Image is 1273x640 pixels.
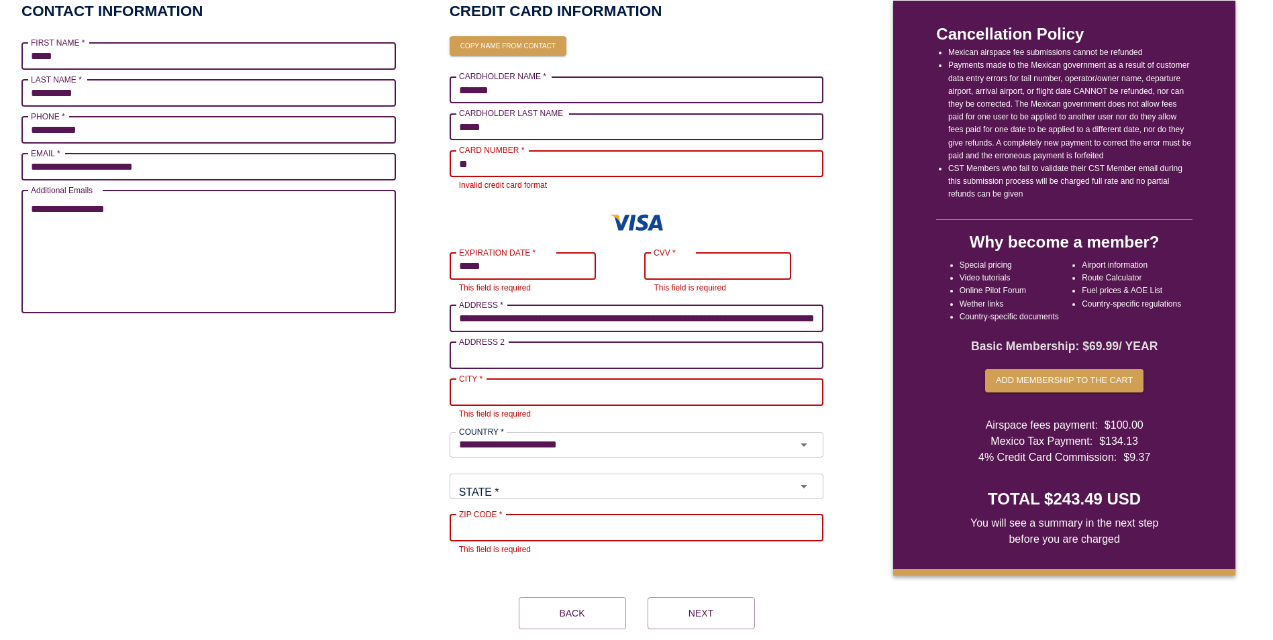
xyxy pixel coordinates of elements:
span: $ 100.00 [1105,417,1143,433]
label: PHONE * [31,111,65,122]
li: Country-specific documents [960,311,1059,323]
label: FIRST NAME * [31,37,85,48]
button: Add membership to the cart [985,369,1143,392]
label: EMAIL * [31,148,60,159]
li: Wether links [960,298,1059,311]
h2: CONTACT INFORMATION [21,1,203,21]
span: You will see a summary in the next step before you are charged [962,515,1167,547]
li: Online Pilot Forum [960,284,1059,297]
label: CVV * [654,247,676,258]
li: Mexican airspace fee submissions cannot be refunded [948,46,1192,59]
button: Back [519,597,626,629]
li: Video tutorials [960,272,1059,284]
h2: CREDIT CARD INFORMATION [450,1,824,21]
span: 4% Credit Card Commission: [978,449,1117,466]
p: Invalid credit card format [459,179,815,193]
label: CARDHOLDER NAME * [459,70,546,82]
button: Open [789,435,819,454]
li: Route Calculator [1082,272,1181,284]
p: Up to X email addresses separated by a comma [31,315,387,329]
p: This field is required [459,282,613,295]
label: CARD NUMBER * [459,144,524,156]
button: Open [789,477,819,496]
span: $ 134.13 [1099,433,1138,449]
h4: TOTAL $243.49 USD [988,488,1141,511]
strong: Basic Membership: $ 69.99 / YEAR [971,339,1158,353]
label: CITY * [459,373,482,384]
li: Special pricing [960,259,1059,272]
p: Cancellation Policy [936,22,1192,46]
label: CARDHOLDER LAST NAME [459,107,563,119]
li: Payments made to the Mexican government as a result of customer data entry errors for tail number... [948,59,1192,162]
label: Additional Emails [31,184,93,196]
li: CST Members who fail to validate their CST Member email during this submission process will be ch... [948,162,1192,201]
label: ADDRESS 2 [459,336,505,348]
p: This field is required [459,408,815,421]
li: Airport information [1082,259,1181,272]
p: This field is required [654,282,807,295]
label: COUNTRY * [459,426,504,437]
li: Country-specific regulations [1082,298,1181,311]
label: LAST NAME * [31,74,82,85]
button: Next [648,597,755,629]
span: Airspace fees payment: [986,417,1098,433]
li: Fuel prices & AOE List [1082,284,1181,297]
p: This field is required [459,543,815,557]
h4: Why become a member? [970,231,1160,254]
label: ZIP CODE * [459,509,502,520]
span: Mexico Tax Payment: [990,433,1092,449]
span: $ 9.37 [1123,449,1150,466]
label: EXPIRATION DATE * [459,247,536,258]
button: Copy name from contact [450,36,566,56]
label: ADDRESS * [459,299,503,311]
